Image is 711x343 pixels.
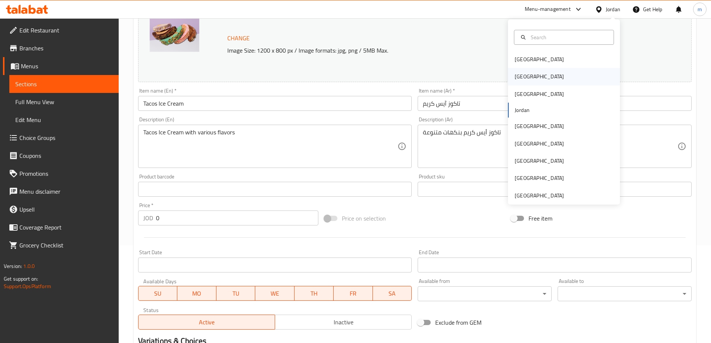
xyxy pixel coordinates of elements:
[19,26,113,35] span: Edit Restaurant
[337,288,370,299] span: FR
[19,44,113,53] span: Branches
[418,286,552,301] div: ​
[515,191,564,200] div: [GEOGRAPHIC_DATA]
[143,213,153,222] p: JOD
[258,288,291,299] span: WE
[150,15,199,52] img: mmw_638937284737266273
[3,236,119,254] a: Grocery Checklist
[376,288,409,299] span: SA
[19,187,113,196] span: Menu disclaimer
[138,286,178,301] button: SU
[180,288,213,299] span: MO
[342,214,386,223] span: Price on selection
[224,31,253,46] button: Change
[418,182,692,197] input: Please enter product sku
[19,223,113,232] span: Coverage Report
[294,286,334,301] button: TH
[21,62,113,71] span: Menus
[528,33,609,41] input: Search
[515,174,564,182] div: [GEOGRAPHIC_DATA]
[3,147,119,165] a: Coupons
[528,214,552,223] span: Free item
[373,286,412,301] button: SA
[515,140,564,148] div: [GEOGRAPHIC_DATA]
[3,39,119,57] a: Branches
[23,261,35,271] span: 1.0.0
[15,97,113,106] span: Full Menu View
[19,241,113,250] span: Grocery Checklist
[515,157,564,165] div: [GEOGRAPHIC_DATA]
[3,21,119,39] a: Edit Restaurant
[219,288,253,299] span: TU
[15,115,113,124] span: Edit Menu
[4,281,51,291] a: Support.OpsPlatform
[227,33,250,44] span: Change
[4,261,22,271] span: Version:
[278,317,409,328] span: Inactive
[3,57,119,75] a: Menus
[558,286,692,301] div: ​
[334,286,373,301] button: FR
[3,129,119,147] a: Choice Groups
[515,90,564,98] div: [GEOGRAPHIC_DATA]
[138,182,412,197] input: Please enter product barcode
[418,96,692,111] input: Enter name Ar
[177,286,216,301] button: MO
[224,46,622,55] p: Image Size: 1200 x 800 px / Image formats: jpg, png / 5MB Max.
[9,111,119,129] a: Edit Menu
[156,211,319,225] input: Please enter price
[515,72,564,81] div: [GEOGRAPHIC_DATA]
[423,129,677,164] textarea: تاكوز أيس كريم بنكهات متنوعة
[19,133,113,142] span: Choice Groups
[141,288,175,299] span: SU
[138,96,412,111] input: Enter name En
[216,286,256,301] button: TU
[297,288,331,299] span: TH
[435,318,481,327] span: Exclude from GEM
[3,200,119,218] a: Upsell
[515,122,564,130] div: [GEOGRAPHIC_DATA]
[9,75,119,93] a: Sections
[3,165,119,183] a: Promotions
[275,315,412,330] button: Inactive
[3,218,119,236] a: Coverage Report
[143,129,398,164] textarea: Tacos Ice Cream with various flavors
[19,151,113,160] span: Coupons
[138,315,275,330] button: Active
[698,5,702,13] span: m
[15,79,113,88] span: Sections
[515,55,564,63] div: [GEOGRAPHIC_DATA]
[255,286,294,301] button: WE
[606,5,620,13] div: Jordan
[19,169,113,178] span: Promotions
[19,205,113,214] span: Upsell
[9,93,119,111] a: Full Menu View
[141,317,272,328] span: Active
[3,183,119,200] a: Menu disclaimer
[525,5,571,14] div: Menu-management
[4,274,38,284] span: Get support on:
